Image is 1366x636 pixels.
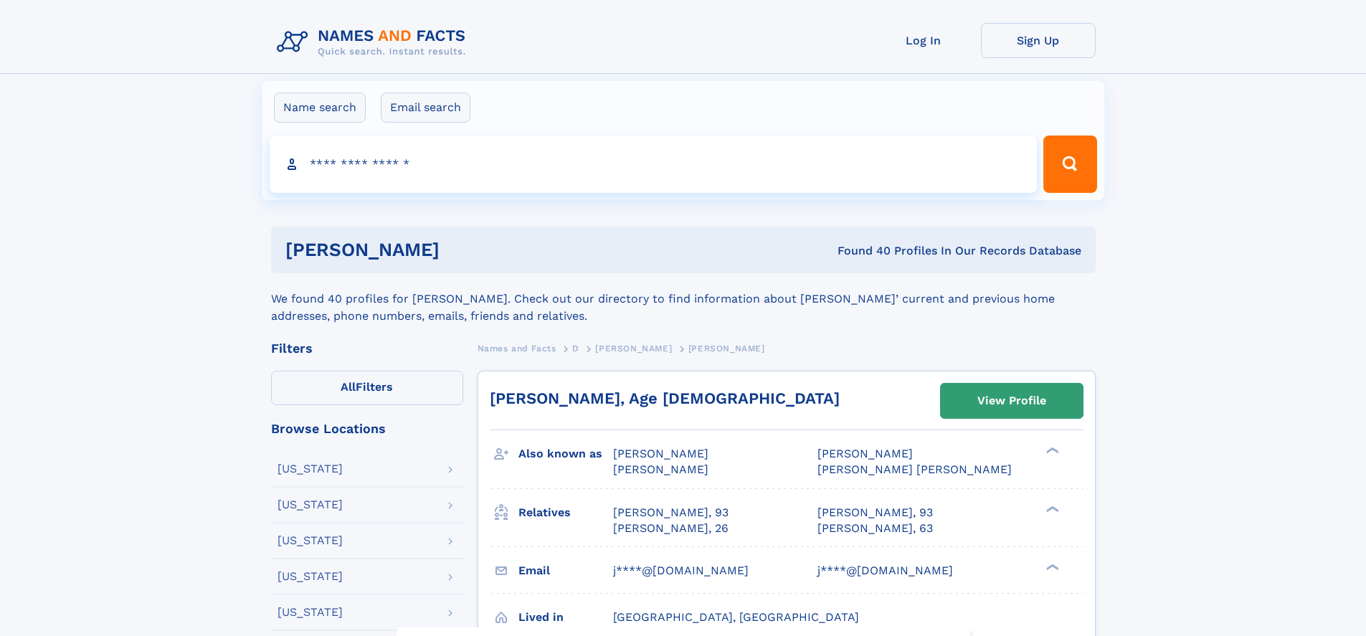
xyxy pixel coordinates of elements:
div: ❯ [1043,562,1060,571]
span: [PERSON_NAME] [613,447,708,460]
input: search input [270,136,1038,193]
h3: Also known as [518,442,613,466]
span: [PERSON_NAME] [817,447,913,460]
div: [US_STATE] [278,499,343,511]
span: [PERSON_NAME] [PERSON_NAME] [817,462,1012,476]
button: Search Button [1043,136,1096,193]
a: [PERSON_NAME] [595,339,672,357]
h3: Lived in [518,605,613,630]
a: [PERSON_NAME], 63 [817,521,933,536]
a: D [572,339,579,357]
img: Logo Names and Facts [271,23,478,62]
span: [PERSON_NAME] [613,462,708,476]
div: We found 40 profiles for [PERSON_NAME]. Check out our directory to find information about [PERSON... [271,273,1096,325]
a: Names and Facts [478,339,556,357]
div: [US_STATE] [278,571,343,582]
div: [US_STATE] [278,535,343,546]
div: ❯ [1043,446,1060,455]
a: [PERSON_NAME], Age [DEMOGRAPHIC_DATA] [490,389,840,407]
label: Name search [274,92,366,123]
h3: Email [518,559,613,583]
h3: Relatives [518,500,613,525]
a: [PERSON_NAME], 26 [613,521,729,536]
div: [US_STATE] [278,463,343,475]
label: Email search [381,92,470,123]
div: Browse Locations [271,422,463,435]
span: D [572,343,579,353]
a: View Profile [941,384,1083,418]
span: [PERSON_NAME] [595,343,672,353]
span: All [341,380,356,394]
div: [US_STATE] [278,607,343,618]
div: Filters [271,342,463,355]
div: View Profile [977,384,1046,417]
h1: [PERSON_NAME] [285,241,639,259]
a: Log In [866,23,981,58]
a: Sign Up [981,23,1096,58]
span: [PERSON_NAME] [688,343,765,353]
a: [PERSON_NAME], 93 [817,505,933,521]
div: Found 40 Profiles In Our Records Database [638,243,1081,259]
div: ❯ [1043,504,1060,513]
span: [GEOGRAPHIC_DATA], [GEOGRAPHIC_DATA] [613,610,859,624]
label: Filters [271,371,463,405]
a: [PERSON_NAME], 93 [613,505,729,521]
